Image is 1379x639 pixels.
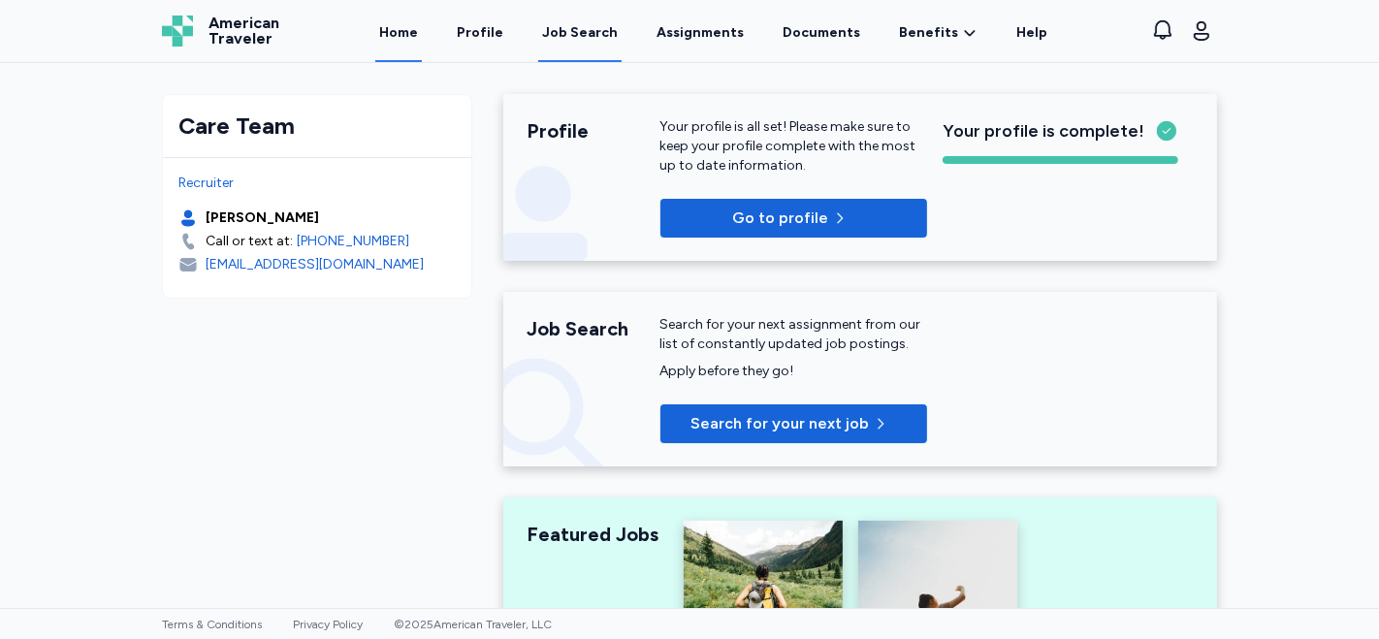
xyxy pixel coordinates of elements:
[162,16,193,47] img: Logo
[297,232,409,251] a: [PHONE_NUMBER]
[394,618,552,631] span: © 2025 American Traveler, LLC
[206,208,319,228] div: [PERSON_NAME]
[899,23,978,43] a: Benefits
[732,207,828,230] span: Go to profile
[660,199,927,238] button: Go to profile
[178,111,456,142] div: Care Team
[660,117,927,176] div: Your profile is all set! Please make sure to keep your profile complete with the most up to date ...
[527,315,660,342] div: Job Search
[660,362,927,381] div: Apply before they go!
[899,23,958,43] span: Benefits
[690,412,869,435] span: Search for your next job
[293,618,363,631] a: Privacy Policy
[684,521,843,626] img: Highest Paying
[375,2,422,62] a: Home
[208,16,279,47] span: American Traveler
[542,23,618,43] div: Job Search
[206,255,424,274] div: [EMAIL_ADDRESS][DOMAIN_NAME]
[527,117,660,144] div: Profile
[660,315,927,354] div: Search for your next assignment from our list of constantly updated job postings.
[858,521,1017,626] img: Recently Added
[206,232,293,251] div: Call or text at:
[527,521,660,548] div: Featured Jobs
[660,404,927,443] button: Search for your next job
[538,2,622,62] a: Job Search
[162,618,262,631] a: Terms & Conditions
[943,117,1144,144] span: Your profile is complete!
[178,174,456,193] div: Recruiter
